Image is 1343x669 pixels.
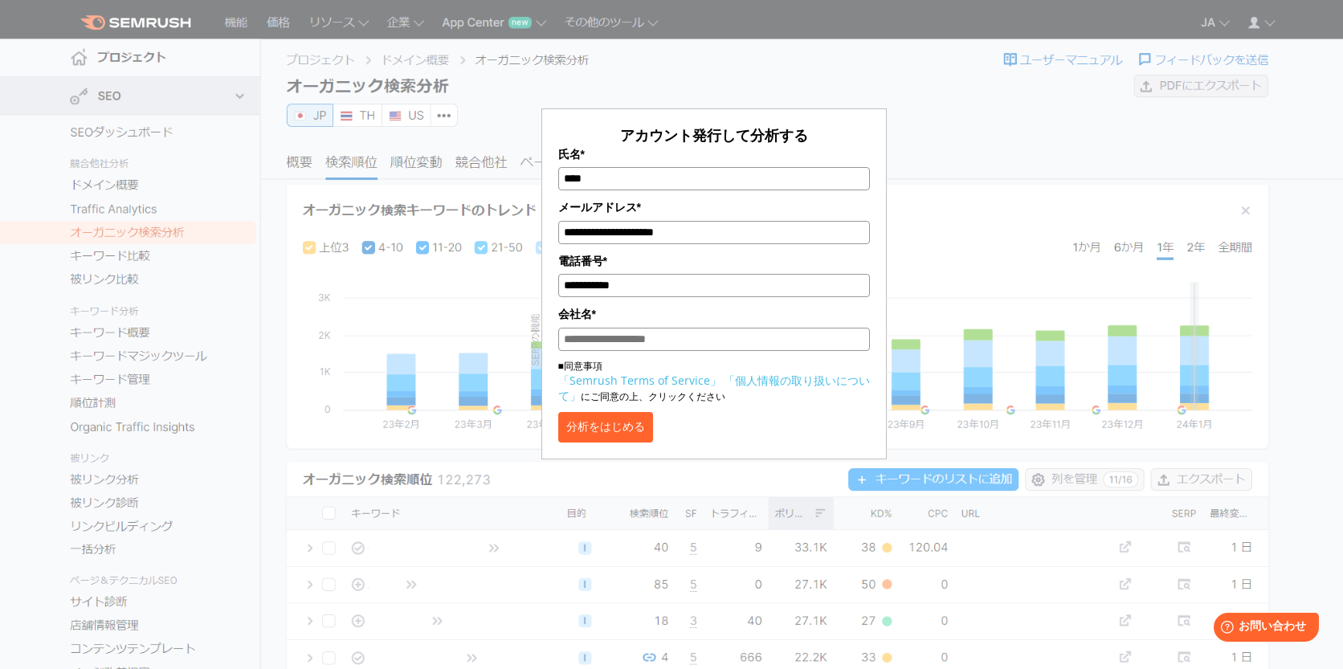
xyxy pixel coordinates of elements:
a: 「個人情報の取り扱いについて」 [558,373,870,403]
button: 分析をはじめる [558,412,653,443]
label: メールアドレス* [558,198,870,216]
p: ■同意事項 にご同意の上、クリックください [558,359,870,404]
span: アカウント発行して分析する [620,125,808,145]
a: 「Semrush Terms of Service」 [558,373,721,388]
iframe: Help widget launcher [1200,606,1325,651]
label: 電話番号* [558,252,870,270]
